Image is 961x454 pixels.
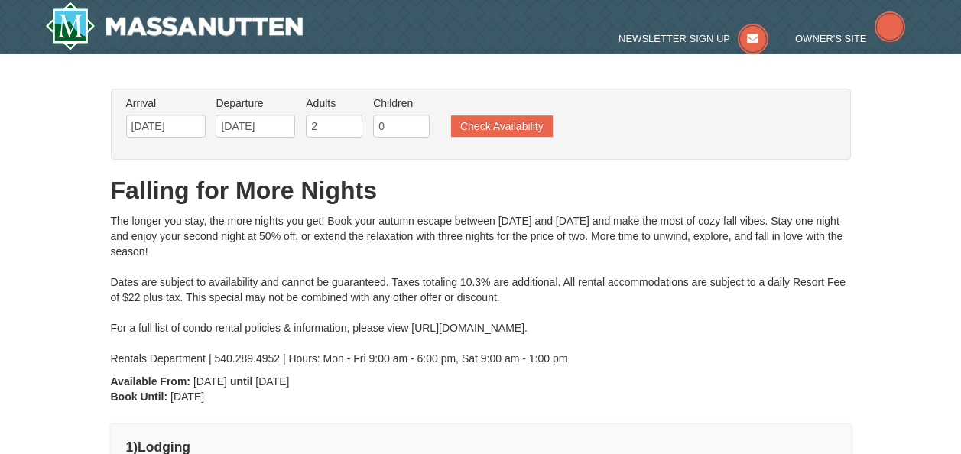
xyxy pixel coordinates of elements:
label: Departure [216,96,295,111]
a: Massanutten Resort [45,2,304,50]
img: Massanutten Resort Logo [45,2,304,50]
a: Newsletter Sign Up [618,33,768,44]
strong: Available From: [111,375,191,388]
label: Children [373,96,430,111]
label: Adults [306,96,362,111]
button: Check Availability [451,115,553,137]
span: [DATE] [170,391,204,403]
span: Owner's Site [795,33,867,44]
label: Arrival [126,96,206,111]
strong: until [230,375,253,388]
a: Owner's Site [795,33,905,44]
div: The longer you stay, the more nights you get! Book your autumn escape between [DATE] and [DATE] a... [111,213,851,366]
span: Newsletter Sign Up [618,33,730,44]
strong: Book Until: [111,391,168,403]
span: [DATE] [255,375,289,388]
span: [DATE] [193,375,227,388]
h1: Falling for More Nights [111,175,851,206]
